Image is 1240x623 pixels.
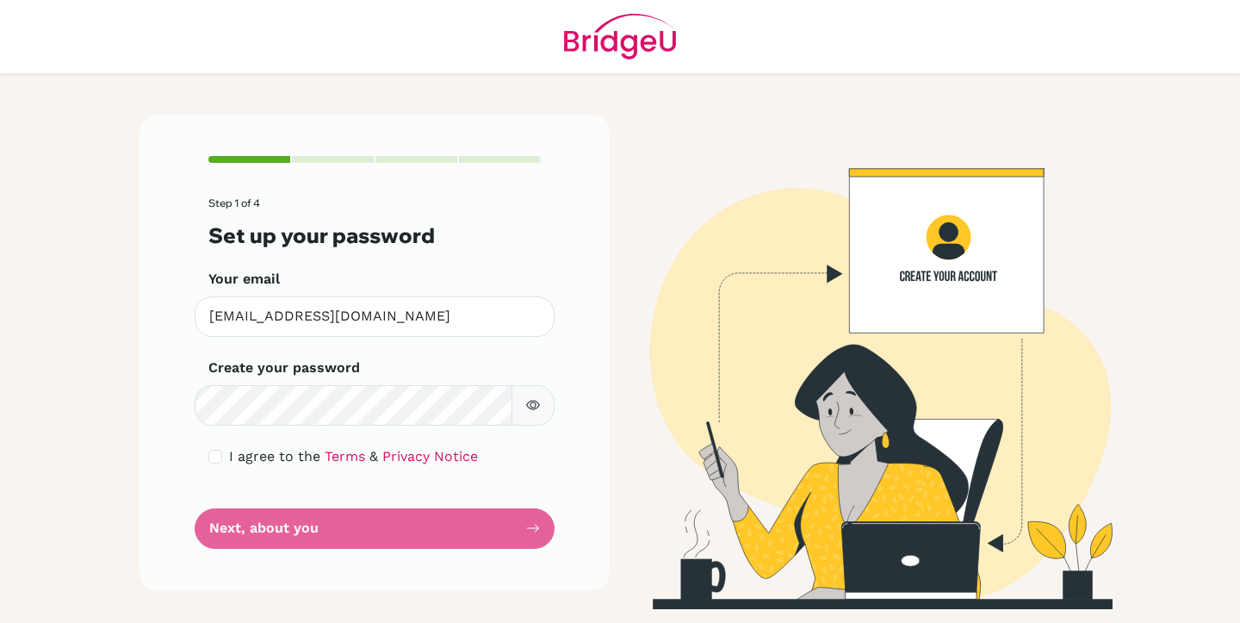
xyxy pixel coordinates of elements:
[208,358,360,378] label: Create your password
[369,448,378,464] span: &
[208,269,280,290] label: Your email
[195,296,555,337] input: Insert your email*
[208,223,541,248] h3: Set up your password
[325,448,365,464] a: Terms
[208,196,260,209] span: Step 1 of 4
[382,448,478,464] a: Privacy Notice
[229,448,320,464] span: I agree to the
